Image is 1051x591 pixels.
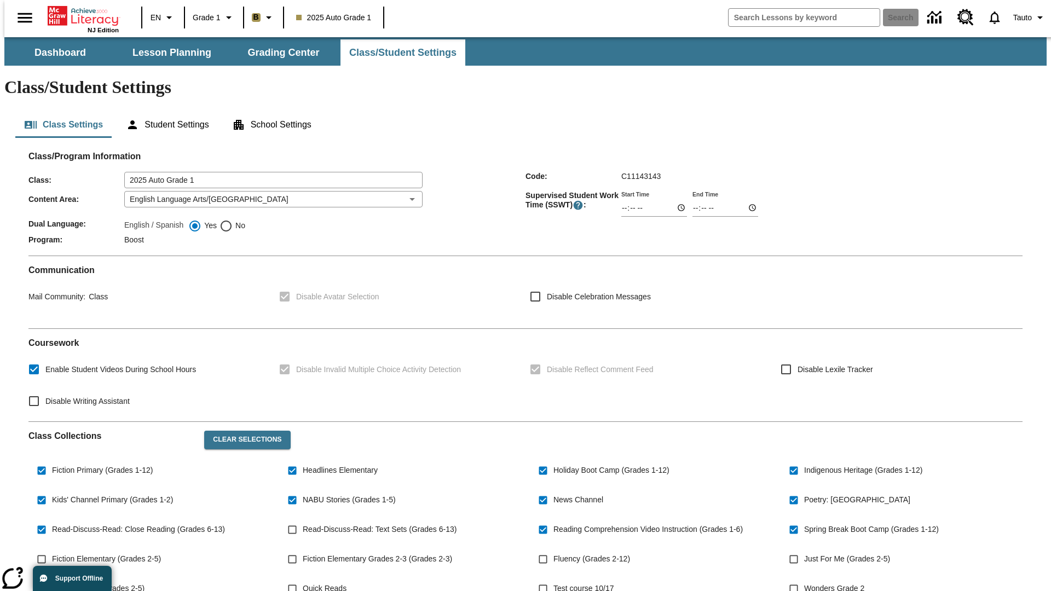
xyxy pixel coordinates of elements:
[88,27,119,33] span: NJ Edition
[303,553,452,565] span: Fiction Elementary Grades 2-3 (Grades 2-3)
[296,364,461,375] span: Disable Invalid Multiple Choice Activity Detection
[117,39,227,66] button: Lesson Planning
[553,553,630,565] span: Fluency (Grades 2-12)
[223,112,320,138] button: School Settings
[204,431,290,449] button: Clear Selections
[28,195,124,204] span: Content Area :
[4,39,466,66] div: SubNavbar
[1013,12,1032,24] span: Tauto
[621,190,649,198] label: Start Time
[573,200,584,211] button: Supervised Student Work Time is the timeframe when students can take LevelSet and when lessons ar...
[52,465,153,476] span: Fiction Primary (Grades 1-12)
[45,364,196,375] span: Enable Student Videos During School Hours
[193,12,221,24] span: Grade 1
[553,524,743,535] span: Reading Comprehension Video Instruction (Grades 1-6)
[9,2,41,34] button: Open side menu
[201,220,217,231] span: Yes
[28,265,1023,275] h2: Communication
[48,5,119,27] a: Home
[253,10,259,24] span: B
[28,338,1023,413] div: Coursework
[15,112,112,138] button: Class Settings
[525,191,621,211] span: Supervised Student Work Time (SSWT) :
[52,524,225,535] span: Read-Discuss-Read: Close Reading (Grades 6-13)
[303,494,396,506] span: NABU Stories (Grades 1-5)
[33,566,112,591] button: Support Offline
[15,112,1036,138] div: Class/Student Settings
[124,172,423,188] input: Class
[1009,8,1051,27] button: Profile/Settings
[804,494,910,506] span: Poetry: [GEOGRAPHIC_DATA]
[132,47,211,59] span: Lesson Planning
[28,235,124,244] span: Program :
[729,9,880,26] input: search field
[28,151,1023,161] h2: Class/Program Information
[124,219,183,233] label: English / Spanish
[303,524,457,535] span: Read-Discuss-Read: Text Sets (Grades 6-13)
[55,575,103,582] span: Support Offline
[151,12,161,24] span: EN
[547,291,651,303] span: Disable Celebration Messages
[692,190,718,198] label: End Time
[804,524,939,535] span: Spring Break Boot Camp (Grades 1-12)
[547,364,654,375] span: Disable Reflect Comment Feed
[146,8,181,27] button: Language: EN, Select a language
[798,364,873,375] span: Disable Lexile Tracker
[525,172,621,181] span: Code :
[921,3,951,33] a: Data Center
[553,465,669,476] span: Holiday Boot Camp (Grades 1-12)
[296,12,372,24] span: 2025 Auto Grade 1
[804,465,922,476] span: Indigenous Heritage (Grades 1-12)
[52,494,173,506] span: Kids' Channel Primary (Grades 1-2)
[4,37,1047,66] div: SubNavbar
[124,235,144,244] span: Boost
[28,292,85,301] span: Mail Community :
[52,553,161,565] span: Fiction Elementary (Grades 2-5)
[233,220,245,231] span: No
[188,8,240,27] button: Grade: Grade 1, Select a grade
[951,3,980,32] a: Resource Center, Will open in new tab
[553,494,603,506] span: News Channel
[85,292,108,301] span: Class
[247,47,319,59] span: Grading Center
[980,3,1009,32] a: Notifications
[28,431,195,441] h2: Class Collections
[340,39,465,66] button: Class/Student Settings
[28,162,1023,247] div: Class/Program Information
[124,191,423,207] div: English Language Arts/[GEOGRAPHIC_DATA]
[45,396,130,407] span: Disable Writing Assistant
[303,465,378,476] span: Headlines Elementary
[349,47,457,59] span: Class/Student Settings
[247,8,280,27] button: Boost Class color is light brown. Change class color
[34,47,86,59] span: Dashboard
[4,77,1047,97] h1: Class/Student Settings
[621,172,661,181] span: C11143143
[48,4,119,33] div: Home
[229,39,338,66] button: Grading Center
[117,112,217,138] button: Student Settings
[28,338,1023,348] h2: Course work
[5,39,115,66] button: Dashboard
[804,553,890,565] span: Just For Me (Grades 2-5)
[296,291,379,303] span: Disable Avatar Selection
[28,265,1023,320] div: Communication
[28,219,124,228] span: Dual Language :
[28,176,124,184] span: Class :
